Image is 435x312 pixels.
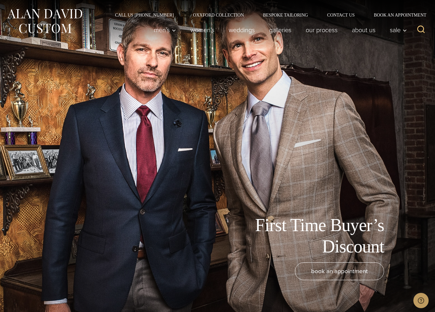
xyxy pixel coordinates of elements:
img: Alan David Custom [6,7,83,35]
a: Women’s [183,24,222,36]
a: About Us [345,24,383,36]
h1: First Time Buyer’s Discount [241,215,384,257]
a: book an appointment [295,262,384,280]
button: View Search Form [413,22,429,38]
a: Galleries [262,24,299,36]
a: Contact Us [317,13,364,17]
a: Book an Appointment [364,13,429,17]
iframe: Opens a widget where you can chat to one of our agents [413,293,429,309]
nav: Secondary Navigation [105,13,429,17]
button: Child menu of Men’s [147,24,183,36]
a: Call Us [PHONE_NUMBER] [105,13,183,17]
nav: Primary Navigation [147,24,410,36]
button: Child menu of Sale [383,24,410,36]
a: weddings [222,24,262,36]
span: book an appointment [311,266,368,276]
a: Our Process [299,24,345,36]
a: Bespoke Tailoring [253,13,317,17]
a: Oxxford Collection [183,13,253,17]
